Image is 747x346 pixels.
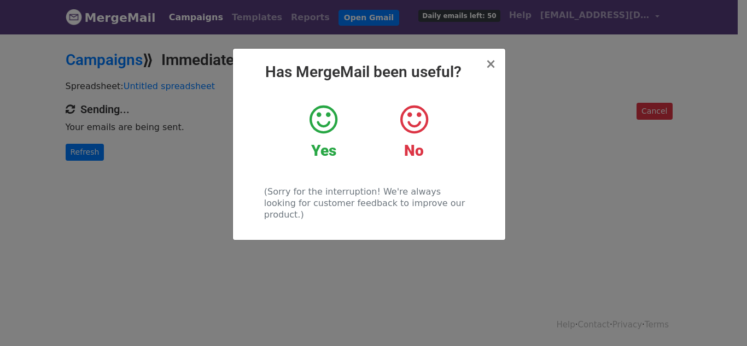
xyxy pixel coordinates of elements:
[311,142,336,160] strong: Yes
[404,142,424,160] strong: No
[242,63,497,81] h2: Has MergeMail been useful?
[485,56,496,72] span: ×
[485,57,496,71] button: Close
[264,186,474,220] p: (Sorry for the interruption! We're always looking for customer feedback to improve our product.)
[377,103,451,160] a: No
[287,103,360,160] a: Yes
